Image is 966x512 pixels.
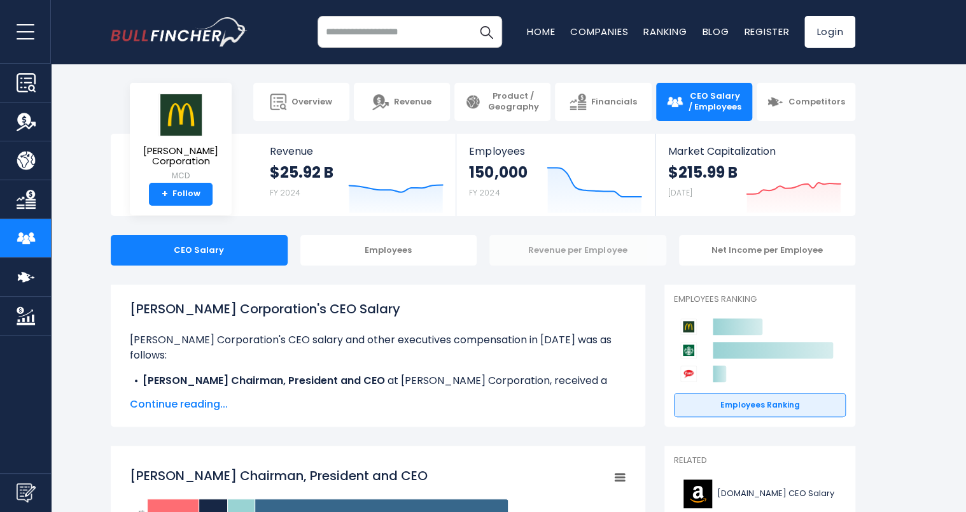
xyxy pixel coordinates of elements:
div: Net Income per Employee [679,235,856,266]
a: [PERSON_NAME] Corporation MCD [139,93,222,183]
a: Employees Ranking [674,393,846,417]
a: Blog [702,25,729,38]
img: AMZN logo [682,480,713,508]
button: Search [470,16,502,48]
p: Employees Ranking [674,294,846,305]
b: [PERSON_NAME] Chairman, President and CEO ​ [143,373,388,388]
a: Revenue $25.92 B FY 2024 [257,134,456,216]
div: CEO Salary [111,235,288,266]
a: Login [804,16,855,48]
span: CEO Salary / Employees [688,91,742,113]
small: [DATE] [668,187,692,198]
strong: 150,000 [469,162,527,182]
span: Employees [469,145,641,157]
a: Financials [555,83,651,121]
tspan: [PERSON_NAME] Chairman, President and CEO ​ [130,467,431,485]
a: Product / Geography [454,83,550,121]
span: Competitors [788,97,845,108]
a: Companies [570,25,628,38]
a: CEO Salary / Employees [656,83,752,121]
strong: + [162,188,168,200]
img: bullfincher logo [111,17,248,46]
img: Yum! Brands competitors logo [680,366,697,382]
a: Overview [253,83,349,121]
strong: $25.92 B [270,162,333,182]
span: Overview [291,97,332,108]
span: [DOMAIN_NAME] CEO Salary [717,488,834,499]
span: Revenue [270,145,444,157]
span: Product / Geography [486,91,540,113]
a: [DOMAIN_NAME] CEO Salary [674,476,846,511]
span: Financials [591,97,637,108]
a: Competitors [757,83,855,121]
div: Revenue per Employee [489,235,666,266]
span: Revenue [394,97,431,108]
small: MCD [140,170,221,181]
div: Employees [300,235,477,266]
a: Employees 150,000 FY 2024 [456,134,654,216]
strong: $215.99 B [668,162,738,182]
a: Go to homepage [111,17,248,46]
span: Continue reading... [130,397,626,412]
p: Related [674,455,846,466]
a: Ranking [643,25,687,38]
h1: [PERSON_NAME] Corporation's CEO Salary [130,299,626,318]
p: [PERSON_NAME] Corporation's CEO salary and other executives compensation in [DATE] was as follows: [130,332,626,363]
small: FY 2024 [270,187,300,198]
img: Starbucks Corporation competitors logo [680,342,697,359]
a: Home [527,25,555,38]
a: Market Capitalization $215.99 B [DATE] [655,134,854,216]
small: FY 2024 [469,187,500,198]
a: Register [744,25,789,38]
a: Revenue [354,83,450,121]
img: McDonald's Corporation competitors logo [680,318,697,335]
span: [PERSON_NAME] Corporation [140,146,221,167]
span: Market Capitalization [668,145,841,157]
li: at [PERSON_NAME] Corporation, received a total compensation of $18.20 M in [DATE]. [130,373,626,404]
a: +Follow [149,183,213,206]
